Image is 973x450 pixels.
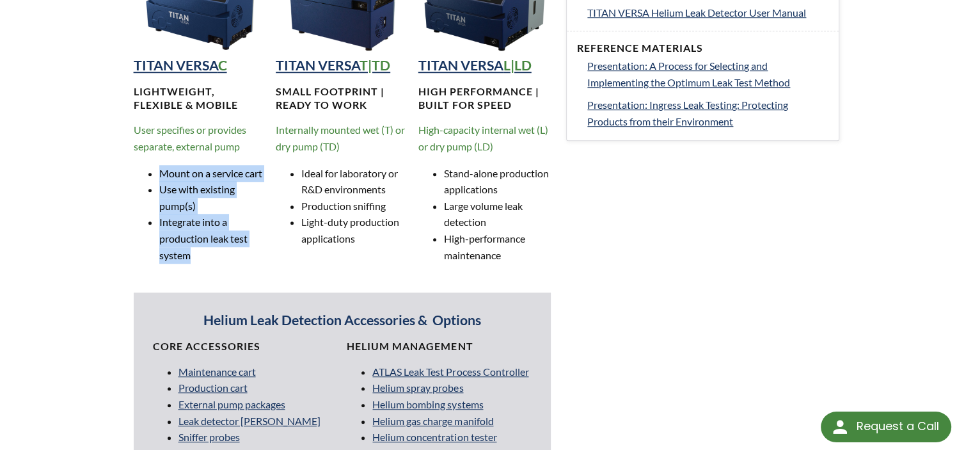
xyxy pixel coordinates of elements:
strong: C [218,57,227,74]
span: Mount on a service cart [159,167,262,179]
li: Ideal for laboratory or R&D environments [301,165,409,198]
strong: TITAN VERSA [418,57,503,74]
div: Request a Call [856,412,938,441]
span: High-capacity internal wet (L) or dry pump (LD) [418,124,548,152]
strong: L|LD [503,57,532,74]
strong: T|TD [360,57,390,74]
h4: Lightweight, Flexible & MOBILE [134,85,267,112]
span: Internally mounted wet (T) or dry pump (TD) [276,124,405,152]
a: Presentation: A Process for Selecting and Implementing the Optimum Leak Test Method [587,58,828,90]
a: Maintenance cart [178,366,256,378]
li: Light-duty production applications [301,214,409,246]
li: Large volume leak detection [444,198,551,230]
li: Production sniffing [301,198,409,214]
a: TITAN VERSAT|TD [276,57,390,74]
a: Helium concentration tester [372,431,496,443]
h4: Core Accessories [153,340,338,353]
a: Presentation: Ingress Leak Testing: Protecting Products from their Environment [587,97,828,129]
li: Stand-alone production applications [444,165,551,198]
strong: TITAN VERSA [134,57,218,74]
img: round button [830,417,850,437]
h4: Helium Management [347,340,532,353]
a: External pump packages [178,398,285,410]
h4: Small footprint | Ready to work [276,85,409,112]
span: User specifies or provides separate, external pump [134,124,246,152]
h4: High performance | Built for speed [418,85,551,112]
h4: Reference Materials [577,42,828,55]
a: TITAN VERSAL|LD [418,57,532,74]
span: Integrate into a production leak test system [159,216,248,261]
span: TITAN VERSA Helium Leak Detector User Manual [587,6,806,19]
a: TITAN VERSAC [134,57,227,74]
a: TITAN VERSA Helium Leak Detector User Manual [587,4,828,21]
a: Helium bombing systems [372,398,483,410]
span: Use with existing pump(s) [159,183,235,212]
a: Leak detector [PERSON_NAME] [178,415,320,427]
strong: Helium Leak Detection Accessories & Options [203,312,481,328]
a: Production cart [178,382,248,394]
a: Helium spray probes [372,382,463,394]
strong: TITAN VERSA [276,57,360,74]
span: Presentation: Ingress Leak Testing: Protecting Products from their Environment [587,99,788,127]
span: Presentation: A Process for Selecting and Implementing the Optimum Leak Test Method [587,60,790,88]
a: Sniffer probes [178,431,240,443]
a: ATLAS Leak Test Process Controller [372,366,528,378]
div: Request a Call [821,412,951,442]
a: Helium gas charge manifold [372,415,493,427]
li: High-performance maintenance [444,230,551,263]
